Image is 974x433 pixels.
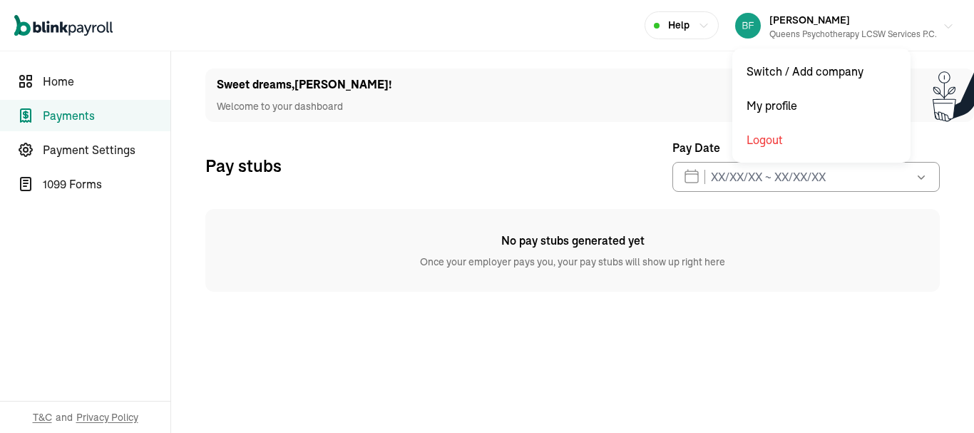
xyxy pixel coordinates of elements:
span: Help [668,18,690,33]
div: Logout [738,123,905,157]
span: [PERSON_NAME] [769,14,850,26]
div: My profile [738,88,905,123]
iframe: Chat Widget [903,365,974,433]
div: Queens Psychotherapy LCSW Services P.C. [769,28,937,41]
nav: Global [14,5,113,46]
div: Switch / Add company [738,54,905,88]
